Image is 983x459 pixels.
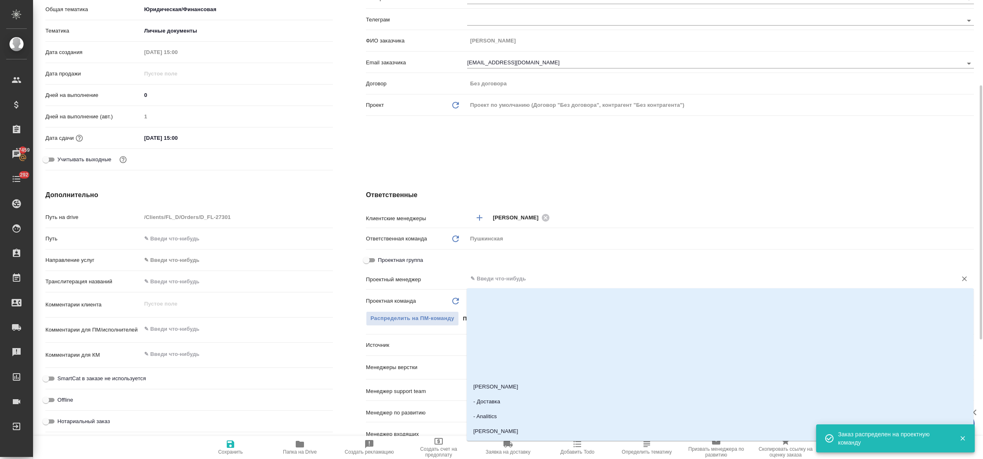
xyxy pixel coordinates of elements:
[366,235,427,243] p: Ответственная команда
[45,5,141,14] p: Общая тематика
[45,91,141,99] p: Дней на выполнение
[141,275,333,287] input: ✎ Введи что-нибудь
[366,59,467,67] p: Email заказчика
[45,134,74,142] p: Дата сдачи
[366,341,467,349] p: Источник
[969,278,971,280] button: Close
[45,113,141,121] p: Дней на выполнение (авт.)
[756,446,815,458] span: Скопировать ссылку на оценку заказа
[366,80,467,88] p: Договор
[366,190,974,200] h4: Ответственные
[467,98,974,112] div: Проект по умолчанию (Договор "Без договора", контрагент "Без контрагента")
[57,396,73,404] span: Offline
[2,169,31,189] a: 292
[265,436,335,459] button: Папка на Drive
[366,275,467,284] p: Проектный менеджер
[141,89,333,101] input: ✎ Введи что-нибудь
[954,435,971,442] button: Закрыть
[57,417,110,426] span: Нотариальный заказ
[366,101,384,109] p: Проект
[366,37,467,45] p: ФИО заказчика
[366,387,467,395] p: Менеджер support team
[141,111,333,122] input: Пустое поле
[283,449,317,455] span: Папка на Drive
[366,409,467,417] p: Менеджер по развитию
[612,436,681,459] button: Определить тематику
[366,214,467,223] p: Клиентские менеджеры
[45,27,141,35] p: Тематика
[963,15,975,26] button: Open
[467,35,974,47] input: Пустое поле
[218,449,243,455] span: Сохранить
[959,273,970,285] button: Очистить
[196,436,265,459] button: Сохранить
[45,190,333,200] h4: Дополнительно
[144,256,323,264] div: ✎ Введи что-нибудь
[751,436,820,459] button: Скопировать ссылку на оценку заказа
[467,394,974,409] li: - Доставка
[493,212,552,223] div: [PERSON_NAME]
[45,326,141,334] p: Комментарии для ПМ/исполнителей
[45,301,141,309] p: Комментарии клиента
[543,436,612,459] button: Добавить Todo
[15,171,33,179] span: 292
[45,70,141,78] p: Дата продажи
[493,214,544,222] span: [PERSON_NAME]
[45,351,141,359] p: Комментарии для КМ
[467,78,974,89] input: Пустое поле
[141,211,333,223] input: Пустое поле
[378,256,423,264] span: Проектная группа
[404,436,473,459] button: Создать счет на предоплату
[470,274,944,284] input: ✎ Введи что-нибудь
[141,24,333,38] div: Личные документы
[370,314,454,323] span: Распределить на ПМ-команду
[486,449,530,455] span: Заявка на доставку
[467,379,974,394] li: [PERSON_NAME]
[74,133,85,144] button: Если добавить услуги и заполнить их объемом, то дата рассчитается автоматически
[45,48,141,56] p: Дата создания
[366,311,459,326] button: Распределить на ПМ-команду
[45,256,141,264] p: Направление услуг
[366,297,416,305] p: Проектная команда
[467,439,974,454] li: [PERSON_NAME]
[963,58,975,69] button: Open
[141,2,333,16] div: Юридическая/Финансовая
[366,430,467,438] p: Менеджер входящих
[560,449,594,455] span: Добавить Todo
[470,208,489,228] button: Добавить менеджера
[141,68,214,80] input: Пустое поле
[622,449,672,455] span: Определить тематику
[473,436,543,459] button: Заявка на доставку
[45,213,141,221] p: Путь на drive
[141,253,333,267] div: ✎ Введи что-нибудь
[467,409,974,424] li: - Analitics
[345,449,394,455] span: Создать рекламацию
[141,46,214,58] input: Пустое поле
[838,430,947,447] div: Заказ распределен на проектную команду
[118,154,128,165] button: Выбери, если сб и вс нужно считать рабочими днями для выполнения заказа.
[366,16,467,24] p: Телеграм
[969,217,971,219] button: Open
[686,446,746,458] span: Призвать менеджера по развитию
[335,436,404,459] button: Создать рекламацию
[467,232,974,246] div: Пушкинская
[681,436,751,459] button: Призвать менеджера по развитию
[11,146,35,154] span: 17459
[467,424,974,439] li: [PERSON_NAME]
[366,363,467,372] p: Менеджеры верстки
[409,446,468,458] span: Создать счет на предоплату
[57,374,146,383] span: SmartCat в заказе не используется
[141,132,214,144] input: ✎ Введи что-нибудь
[463,315,496,323] p: Пушкинская
[57,155,112,164] span: Учитывать выходные
[2,144,31,165] a: 17459
[141,233,333,245] input: ✎ Введи что-нибудь
[45,278,141,286] p: Транслитерация названий
[45,235,141,243] p: Путь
